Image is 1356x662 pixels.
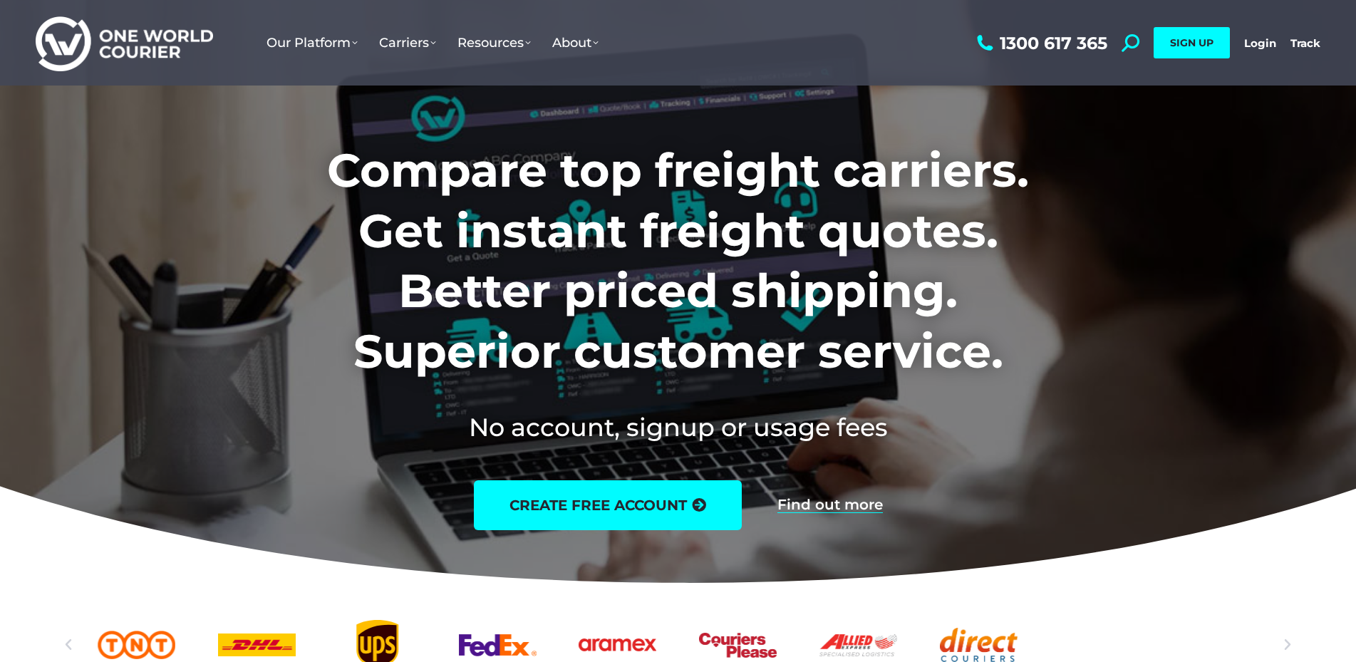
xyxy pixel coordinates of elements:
h2: No account, signup or usage fees [233,410,1123,445]
a: Resources [447,21,542,65]
a: Login [1244,36,1276,50]
span: Resources [457,35,531,51]
span: Carriers [379,35,436,51]
a: Our Platform [256,21,368,65]
h1: Compare top freight carriers. Get instant freight quotes. Better priced shipping. Superior custom... [233,140,1123,381]
a: create free account [474,480,742,530]
a: About [542,21,609,65]
a: Track [1290,36,1320,50]
a: 1300 617 365 [973,34,1107,52]
a: SIGN UP [1154,27,1230,58]
span: Our Platform [266,35,358,51]
a: Find out more [777,497,883,513]
span: SIGN UP [1170,36,1213,49]
span: About [552,35,599,51]
img: One World Courier [36,14,213,72]
a: Carriers [368,21,447,65]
